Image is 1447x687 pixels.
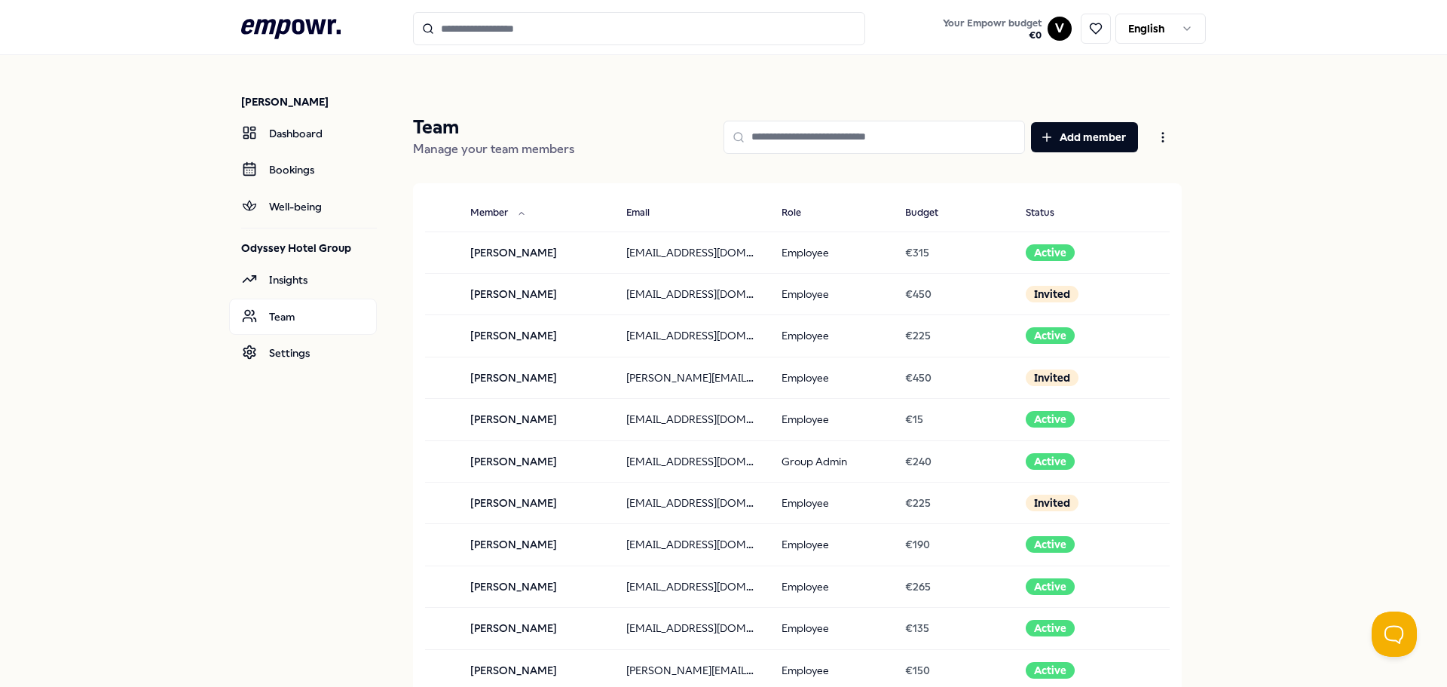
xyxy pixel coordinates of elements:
[614,315,769,357] td: [EMAIL_ADDRESS][DOMAIN_NAME]
[1026,453,1075,470] div: Active
[241,241,377,256] p: Odyssey Hotel Group
[1026,495,1078,511] div: Invited
[769,232,893,273] td: Employee
[229,189,377,225] a: Well-being
[229,335,377,371] a: Settings
[940,14,1045,44] button: Your Empowr budget€0
[1026,286,1078,302] div: Invited
[769,440,893,482] td: Group Admin
[905,330,931,342] span: € 225
[1026,244,1075,261] div: Active
[614,273,769,314] td: [EMAIL_ADDRESS][DOMAIN_NAME]
[1031,122,1138,152] button: Add member
[769,566,893,607] td: Employee
[1026,370,1078,386] div: Invited
[1026,411,1075,428] div: Active
[614,482,769,523] td: [EMAIL_ADDRESS][DOMAIN_NAME]
[458,524,613,566] td: [PERSON_NAME]
[614,399,769,440] td: [EMAIL_ADDRESS][DOMAIN_NAME]
[1048,17,1072,41] button: V
[614,440,769,482] td: [EMAIL_ADDRESS][DOMAIN_NAME]
[893,198,968,228] button: Budget
[413,115,574,140] p: Team
[458,315,613,357] td: [PERSON_NAME]
[614,198,680,228] button: Email
[614,357,769,398] td: [PERSON_NAME][EMAIL_ADDRESS][PERSON_NAME][DOMAIN_NAME]
[1026,578,1075,595] div: Active
[905,372,932,384] span: € 450
[905,538,930,551] span: € 190
[905,497,931,509] span: € 225
[229,115,377,152] a: Dashboard
[229,299,377,335] a: Team
[937,13,1048,44] a: Your Empowr budget€0
[413,12,865,45] input: Search for products, categories or subcategories
[769,524,893,566] td: Employee
[614,566,769,607] td: [EMAIL_ADDRESS][DOMAIN_NAME]
[458,608,613,649] td: [PERSON_NAME]
[1014,198,1084,228] button: Status
[1026,662,1075,679] div: Active
[905,581,931,593] span: € 265
[458,440,613,482] td: [PERSON_NAME]
[1372,612,1417,657] iframe: Help Scout Beacon - Open
[769,482,893,523] td: Employee
[614,524,769,566] td: [EMAIL_ADDRESS][DOMAIN_NAME]
[943,17,1042,29] span: Your Empowr budget
[769,357,893,398] td: Employee
[905,664,930,676] span: € 150
[769,399,893,440] td: Employee
[905,247,929,259] span: € 315
[769,273,893,314] td: Employee
[229,262,377,298] a: Insights
[458,399,613,440] td: [PERSON_NAME]
[458,198,538,228] button: Member
[413,142,574,156] span: Manage your team members
[614,608,769,649] td: [EMAIL_ADDRESS][DOMAIN_NAME]
[769,315,893,357] td: Employee
[905,455,932,468] span: € 240
[458,566,613,607] td: [PERSON_NAME]
[905,288,932,300] span: € 450
[458,232,613,273] td: [PERSON_NAME]
[614,232,769,273] td: [EMAIL_ADDRESS][DOMAIN_NAME]
[905,413,923,425] span: € 15
[1026,536,1075,553] div: Active
[1144,122,1182,152] button: Open menu
[943,29,1042,41] span: € 0
[1026,327,1075,344] div: Active
[241,94,377,109] p: [PERSON_NAME]
[458,357,613,398] td: [PERSON_NAME]
[458,273,613,314] td: [PERSON_NAME]
[769,198,831,228] button: Role
[769,608,893,649] td: Employee
[458,482,613,523] td: [PERSON_NAME]
[229,152,377,188] a: Bookings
